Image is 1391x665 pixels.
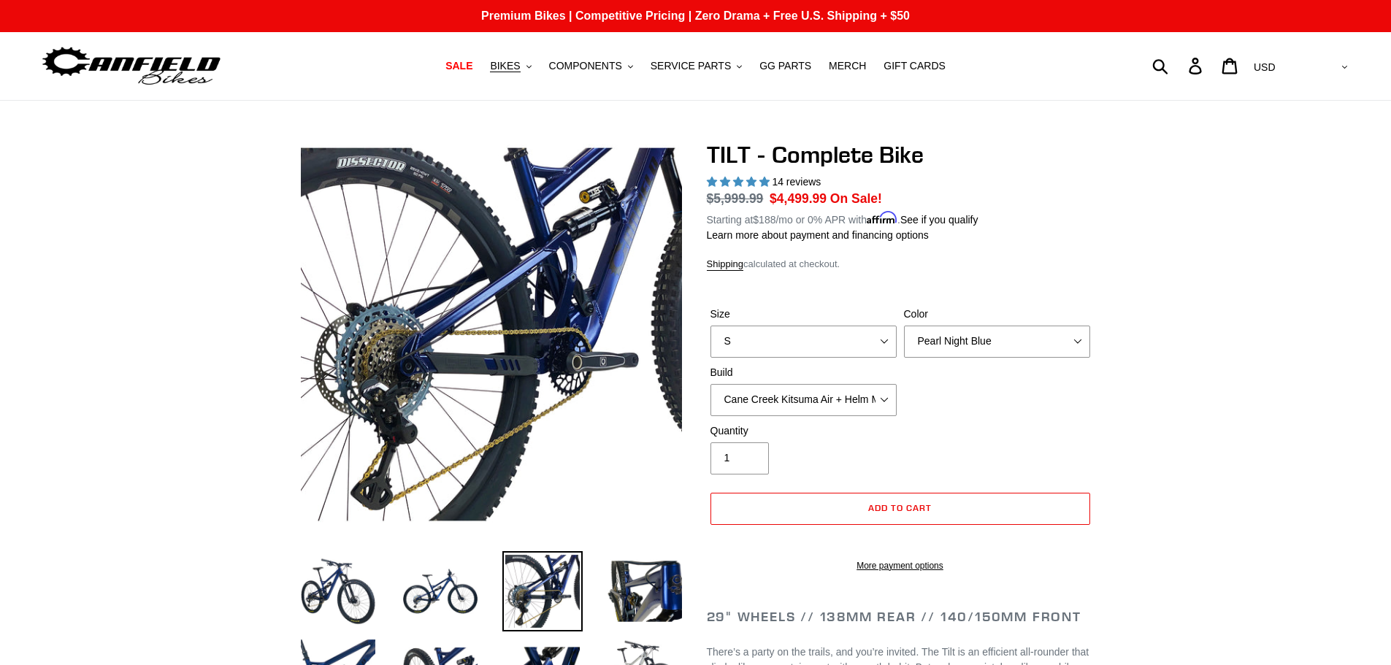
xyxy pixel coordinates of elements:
input: Search [1160,50,1198,82]
button: COMPONENTS [542,56,640,76]
img: Canfield Bikes [40,43,223,89]
span: $188 [753,214,775,226]
a: GIFT CARDS [876,56,953,76]
a: MERCH [821,56,873,76]
label: Quantity [710,423,897,439]
span: On Sale! [830,189,882,208]
button: BIKES [483,56,538,76]
h1: TILT - Complete Bike [707,141,1094,169]
span: $4,499.99 [770,191,827,206]
p: Starting at /mo or 0% APR with . [707,209,978,228]
span: MERCH [829,60,866,72]
img: Load image into Gallery viewer, TILT - Complete Bike [400,551,480,631]
img: Load image into Gallery viewer, TILT - Complete Bike [605,551,685,631]
span: 5.00 stars [707,176,773,188]
a: Shipping [707,258,744,271]
span: SERVICE PARTS [651,60,731,72]
s: $5,999.99 [707,191,764,206]
span: BIKES [490,60,520,72]
a: See if you qualify - Learn more about Affirm Financing (opens in modal) [900,214,978,226]
span: Add to cart [868,502,932,513]
span: GIFT CARDS [884,60,946,72]
a: More payment options [710,559,1090,572]
a: GG PARTS [752,56,819,76]
span: COMPONENTS [549,60,622,72]
span: GG PARTS [759,60,811,72]
label: Size [710,307,897,322]
a: Learn more about payment and financing options [707,229,929,241]
span: Affirm [867,212,897,224]
span: SALE [445,60,472,72]
label: Build [710,365,897,380]
button: Add to cart [710,493,1090,525]
span: 14 reviews [772,176,821,188]
a: SALE [438,56,480,76]
h2: 29" Wheels // 138mm Rear // 140/150mm Front [707,609,1094,625]
img: Load image into Gallery viewer, TILT - Complete Bike [298,551,378,631]
div: calculated at checkout. [707,257,1094,272]
button: SERVICE PARTS [643,56,749,76]
label: Color [904,307,1090,322]
img: Load image into Gallery viewer, TILT - Complete Bike [502,551,583,631]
